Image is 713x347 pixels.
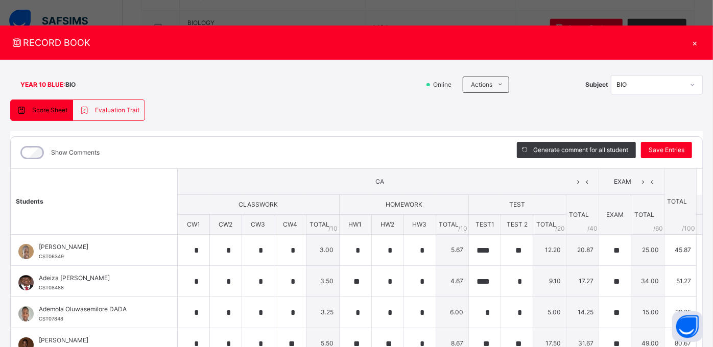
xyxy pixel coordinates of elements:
td: 20.87 [566,235,599,266]
span: [PERSON_NAME] [39,242,154,252]
td: 25.00 [631,235,664,266]
span: TOTAL [310,220,329,228]
span: CA [185,177,574,186]
span: BIO [65,80,76,89]
span: Ademola Oluwasemilore DADA [39,305,154,314]
span: TEST 2 [507,220,528,228]
span: Save Entries [649,145,684,155]
span: [PERSON_NAME] [39,336,154,345]
td: 12.20 [533,235,566,266]
label: Show Comments [51,148,100,157]
span: TOTAL [439,220,459,228]
span: Adeiza [PERSON_NAME] [39,274,154,283]
td: 6.00 [436,297,469,328]
span: / 20 [555,224,565,233]
td: 4.67 [436,266,469,297]
td: 14.25 [566,297,599,328]
span: CST06349 [39,254,64,259]
span: CW2 [219,220,233,228]
span: YEAR 10 BLUE : [20,80,65,89]
span: Actions [471,80,492,89]
div: × [687,36,703,49]
span: Online [432,80,458,89]
span: / 60 [653,224,663,233]
span: HW1 [349,220,362,228]
span: TEST1 [476,220,494,228]
td: 45.87 [664,235,696,266]
span: Generate comment for all student [533,145,628,155]
span: TOTAL [634,211,654,218]
td: 9.10 [533,266,566,297]
td: 3.00 [306,235,340,266]
td: 5.00 [533,297,566,328]
td: 5.67 [436,235,469,266]
td: 29.25 [664,297,696,328]
span: Subject [585,80,608,89]
span: / 40 [587,224,598,233]
span: HW2 [381,220,394,228]
span: TOTAL [569,211,589,218]
span: EXAM [607,177,639,186]
span: CLASSWORK [239,201,278,208]
span: CW1 [187,220,200,228]
span: Evaluation Trait [95,106,139,115]
button: Open asap [672,311,703,342]
img: CST08488.png [18,275,34,290]
td: 34.00 [631,266,664,297]
span: / 10 [329,224,338,233]
span: CST07848 [39,316,63,321]
td: 3.50 [306,266,340,297]
span: /100 [682,224,695,233]
td: 51.27 [664,266,696,297]
span: RECORD BOOK [10,36,687,49]
img: 109461.png [18,244,34,259]
img: CST07848.png [18,306,34,321]
span: CST08488 [39,285,64,290]
span: Students [16,197,43,205]
td: 3.25 [306,297,340,328]
span: CW4 [283,220,297,228]
span: CW3 [251,220,265,228]
span: Score Sheet [32,106,67,115]
td: 15.00 [631,297,664,328]
td: 17.27 [566,266,599,297]
span: / 10 [458,224,467,233]
span: TEST [510,201,526,208]
th: TOTAL [664,169,696,235]
span: EXAM [606,211,624,218]
span: HW3 [413,220,427,228]
span: HOMEWORK [386,201,422,208]
span: TOTAL [536,220,556,228]
div: BIO [616,80,684,89]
